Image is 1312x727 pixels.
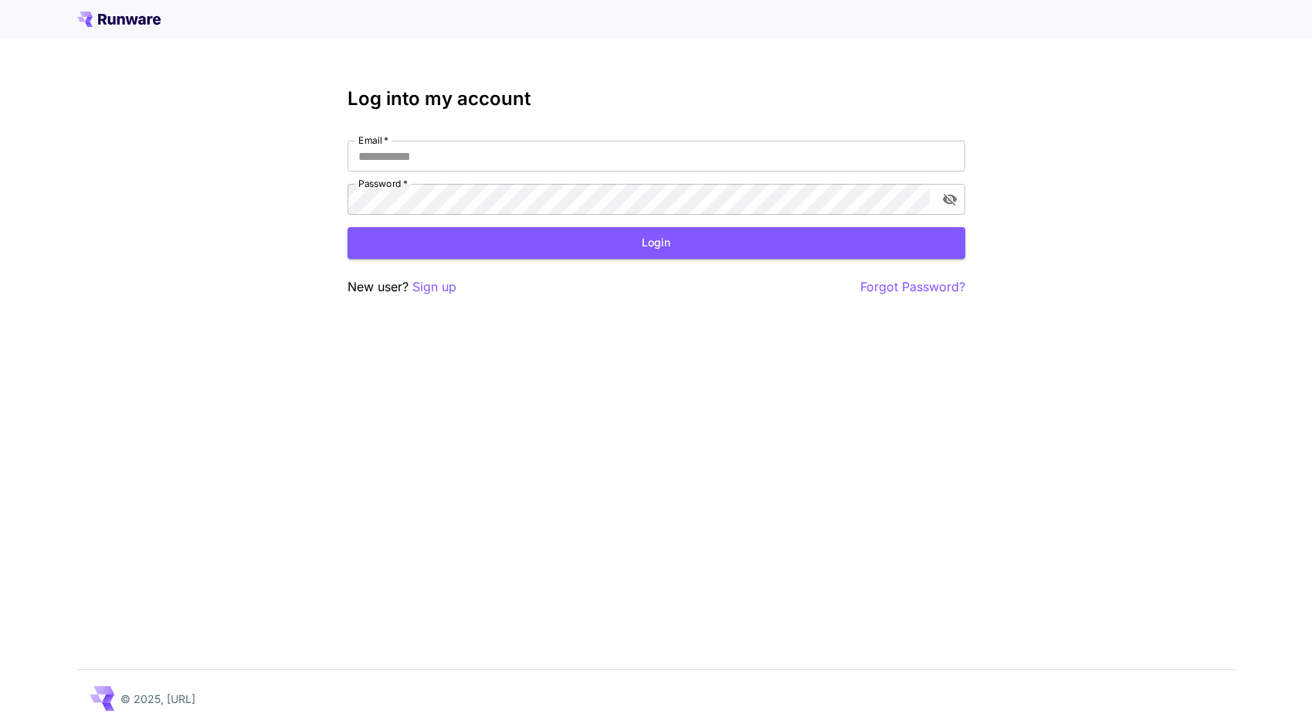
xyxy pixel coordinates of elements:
[412,277,456,297] button: Sign up
[358,134,388,147] label: Email
[120,691,195,707] p: © 2025, [URL]
[347,88,965,110] h3: Log into my account
[347,227,965,259] button: Login
[936,185,964,213] button: toggle password visibility
[347,277,456,297] p: New user?
[860,277,965,297] button: Forgot Password?
[358,177,408,190] label: Password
